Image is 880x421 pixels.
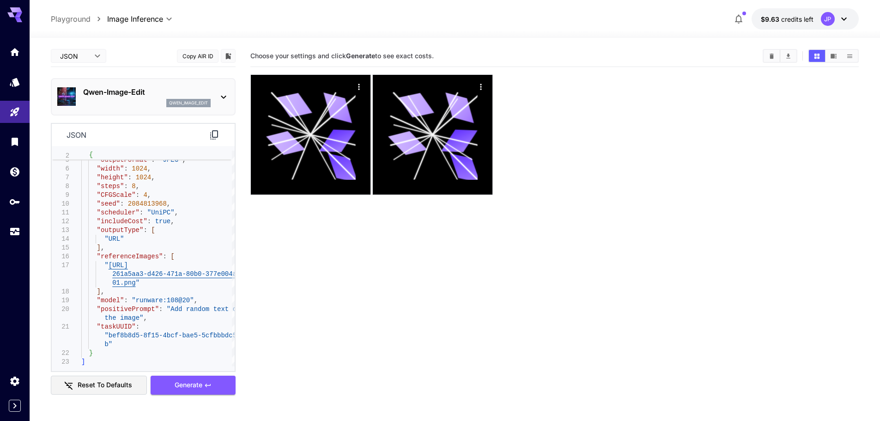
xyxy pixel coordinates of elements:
[81,358,85,366] span: ]
[842,50,858,62] button: Show images in list view
[97,218,147,225] span: "includeCost"
[151,174,155,181] span: ,
[97,288,101,295] span: ]
[182,156,186,164] span: ,
[52,358,69,366] div: 23
[9,106,20,118] div: Playground
[194,297,198,304] span: ,
[761,15,781,23] span: $9.63
[250,52,434,60] span: Choose your settings and click to see exact costs.
[52,152,69,160] span: 2
[97,191,136,199] span: "CFGScale"
[474,79,488,93] div: Actions
[52,208,69,217] div: 11
[163,253,166,260] span: :
[147,191,151,199] span: ,
[128,200,167,207] span: 2084813968
[224,50,232,61] button: Add to library
[67,129,86,140] p: json
[52,217,69,226] div: 12
[752,8,859,30] button: $9.63002JP
[780,50,796,62] button: Download All
[781,15,813,23] span: credits left
[170,218,174,225] span: ,
[167,305,241,313] span: "Add random text on
[60,51,89,61] span: JSON
[97,174,128,181] span: "height"
[52,173,69,182] div: 7
[9,76,20,88] div: Models
[346,52,375,60] b: Generate
[97,244,101,251] span: ]
[52,182,69,191] div: 8
[101,244,104,251] span: ,
[52,200,69,208] div: 10
[52,287,69,296] div: 18
[143,314,147,322] span: ,
[52,235,69,244] div: 14
[352,79,366,93] div: Actions
[97,209,140,216] span: "scheduler"
[167,200,170,207] span: ,
[170,253,174,260] span: [
[9,166,20,177] div: Wallet
[132,165,147,172] span: 1024
[809,50,825,62] button: Show images in grid view
[9,196,20,207] div: API Keys
[124,183,127,190] span: :
[159,305,163,313] span: :
[175,209,178,216] span: ,
[120,200,124,207] span: :
[104,262,108,269] span: "
[147,209,175,216] span: "UniPC"
[109,262,128,269] span: [URL]
[147,218,151,225] span: :
[132,183,135,190] span: 8
[143,226,147,234] span: :
[104,314,143,322] span: the image"
[97,156,152,164] span: "outputFormat"
[97,226,144,234] span: "outputType"
[52,349,69,358] div: 22
[52,165,69,173] div: 6
[151,376,236,395] button: Generate
[136,323,140,330] span: :
[136,279,140,287] span: "
[52,261,69,270] div: 17
[140,209,143,216] span: :
[107,13,163,24] span: Image Inference
[763,49,797,63] div: Clear ImagesDownload All
[52,252,69,261] div: 16
[9,136,20,147] div: Library
[83,86,211,98] p: Qwen-Image-Edit
[52,244,69,252] div: 15
[51,376,147,395] button: Reset to defaults
[825,50,842,62] button: Show images in video view
[104,332,244,339] span: "bef8b8d5-8f15-4bcf-bae5-5cfbbbdc563
[177,49,218,63] button: Copy AIR ID
[97,165,124,172] span: "width"
[151,226,155,234] span: [
[51,13,91,24] a: Playground
[112,279,135,287] span: 01.png
[9,226,20,238] div: Usage
[9,400,21,412] button: Expand sidebar
[151,156,155,164] span: :
[52,296,69,305] div: 19
[124,165,127,172] span: :
[104,235,124,243] span: "URL"
[147,165,151,172] span: ,
[51,13,107,24] nav: breadcrumb
[155,218,171,225] span: true
[761,14,813,24] div: $9.63002
[101,288,104,295] span: ,
[169,100,208,106] p: qwen_image_edit
[136,174,152,181] span: 1024
[112,270,244,278] span: 261a5aa3-d426-471a-80b0-377e004a4b
[97,297,124,304] span: "model"
[52,305,69,314] div: 20
[57,83,229,111] div: Qwen-Image-Editqwen_image_edit
[52,156,69,165] div: 5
